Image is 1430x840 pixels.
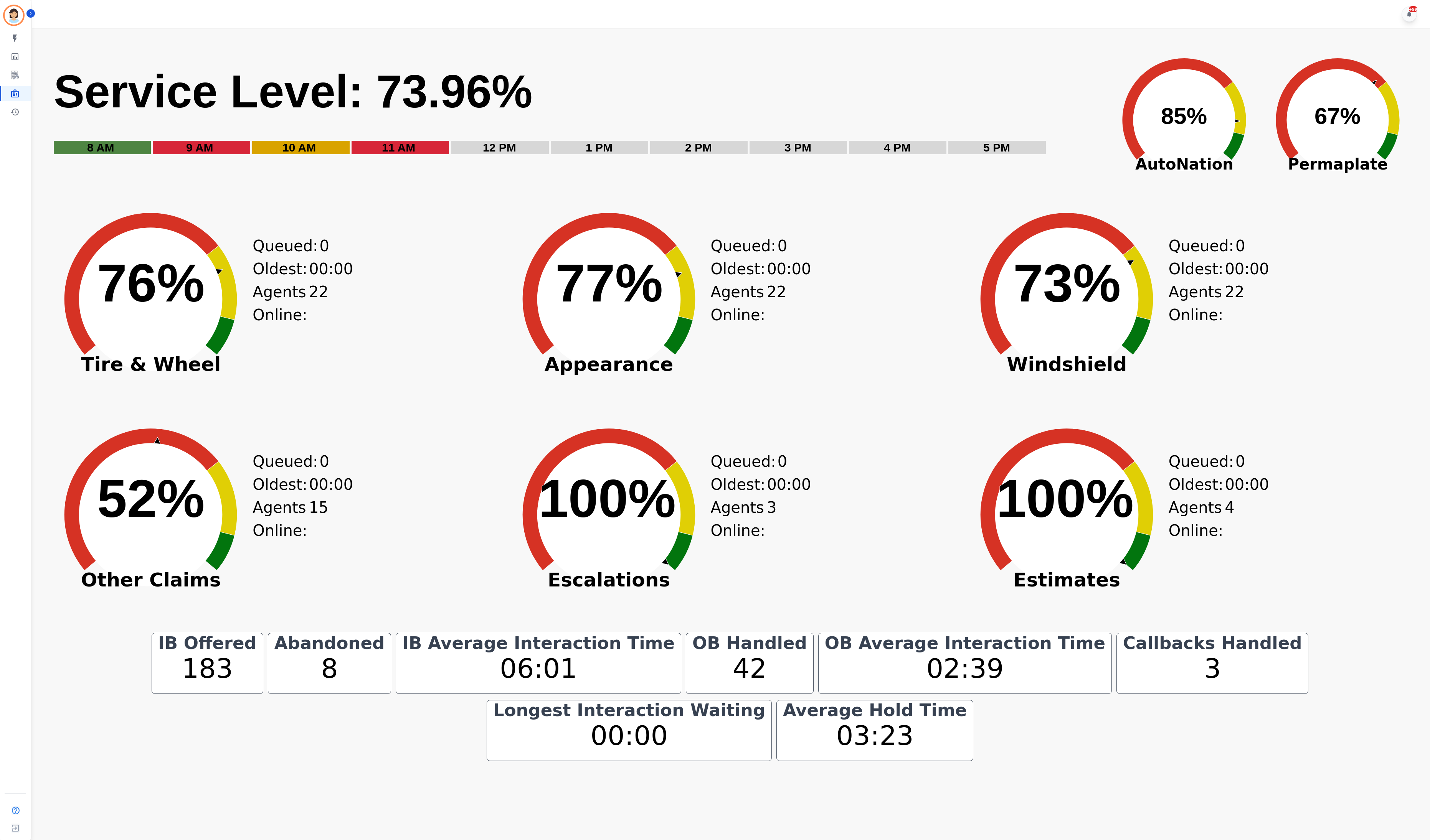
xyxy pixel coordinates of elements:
[273,638,386,649] div: Abandoned
[5,6,23,25] img: Bordered avatar
[157,649,258,689] div: 183
[767,280,786,326] span: 22
[1013,253,1121,313] text: 73%
[1169,280,1234,326] div: Agents Online:
[767,496,776,542] span: 3
[186,141,213,154] text: 9 AM
[253,473,310,496] div: Oldest:
[691,649,809,689] div: 42
[253,496,318,542] div: Agents Online:
[555,253,663,313] text: 77%
[483,141,516,154] text: 12 PM
[1235,450,1245,473] span: 0
[273,649,386,689] div: 8
[320,450,329,473] span: 0
[492,705,767,716] div: Longest Interaction Waiting
[282,141,316,154] text: 10 AM
[711,234,768,257] div: Queued:
[823,638,1107,649] div: OB Average Interaction Time
[996,468,1134,529] text: 100%
[1121,638,1303,649] div: Callbacks Handled
[823,649,1107,689] div: 02:39
[781,705,968,716] div: Average Hold Time
[767,257,811,280] span: 00:00
[1235,234,1245,257] span: 0
[1169,450,1226,473] div: Queued:
[1121,649,1303,689] div: 3
[961,361,1172,368] span: Windshield
[253,450,310,473] div: Queued:
[87,141,114,154] text: 8 AM
[784,141,811,154] text: 3 PM
[1225,496,1234,542] span: 4
[97,468,205,529] text: 52%
[983,141,1010,154] text: 5 PM
[53,64,1103,165] svg: Service Level: 0%
[401,649,676,689] div: 06:01
[1169,496,1234,542] div: Agents Online:
[711,450,768,473] div: Queued:
[309,496,329,542] span: 15
[45,361,256,368] span: Tire & Wheel
[538,468,676,529] text: 100%
[54,66,533,117] text: Service Level: 73.96%
[320,234,329,257] span: 0
[778,450,787,473] span: 0
[1225,473,1269,496] span: 00:00
[309,257,353,280] span: 00:00
[1169,234,1226,257] div: Queued:
[781,716,968,756] div: 03:23
[1261,153,1415,176] span: Permaplate
[45,576,256,584] span: Other Claims
[778,234,787,257] span: 0
[504,361,715,368] span: Appearance
[1108,153,1261,176] span: AutoNation
[97,253,205,313] text: 76%
[711,473,768,496] div: Oldest:
[401,638,676,649] div: IB Average Interaction Time
[1225,257,1269,280] span: 00:00
[586,141,613,154] text: 1 PM
[711,280,776,326] div: Agents Online:
[1169,473,1226,496] div: Oldest:
[1225,280,1244,326] span: 22
[309,473,353,496] span: 00:00
[382,141,415,154] text: 11 AM
[767,473,811,496] span: 00:00
[504,576,715,584] span: Escalations
[884,141,911,154] text: 4 PM
[1314,103,1361,129] text: 67%
[685,141,712,154] text: 2 PM
[1409,6,1417,12] div: +99
[253,257,310,280] div: Oldest:
[711,496,776,542] div: Agents Online:
[309,280,329,326] span: 22
[253,234,310,257] div: Queued:
[1161,103,1207,129] text: 85%
[691,638,809,649] div: OB Handled
[961,576,1172,584] span: Estimates
[253,280,318,326] div: Agents Online:
[157,638,258,649] div: IB Offered
[711,257,768,280] div: Oldest:
[1169,257,1226,280] div: Oldest:
[492,716,767,756] div: 00:00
